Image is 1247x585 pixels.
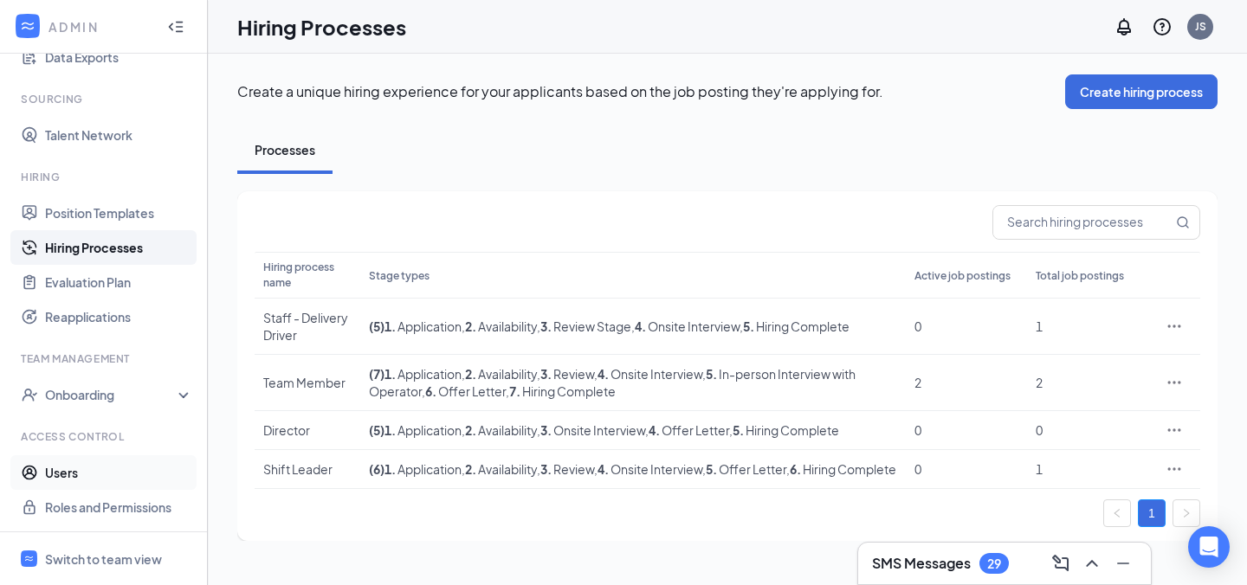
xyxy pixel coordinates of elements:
[729,422,839,438] span: , Hiring Complete
[167,18,184,35] svg: Collapse
[540,422,552,438] b: 3 .
[465,422,476,438] b: 2 .
[1047,550,1075,577] button: ComposeMessage
[263,421,352,439] div: Director
[540,461,552,477] b: 3 .
[23,553,35,564] svg: WorkstreamLogo
[1195,19,1206,34] div: JS
[384,461,462,477] span: Application
[1112,508,1122,518] span: left
[384,366,396,382] b: 1 .
[45,299,193,334] a: Reapplications
[993,206,1173,239] input: Search hiring processes
[790,461,801,477] b: 6 .
[740,318,850,334] span: , Hiring Complete
[45,490,193,524] a: Roles and Permissions
[1103,499,1131,527] li: Previous Page
[384,422,462,438] span: Application
[1152,16,1173,37] svg: QuestionInfo
[384,318,396,334] b: 1 .
[635,318,646,334] b: 4 .
[743,318,754,334] b: 5 .
[1109,550,1137,577] button: Minimize
[465,461,476,477] b: 2 .
[914,422,921,438] span: 0
[45,196,193,230] a: Position Templates
[733,422,744,438] b: 5 .
[914,318,921,334] span: 0
[369,422,384,438] span: ( 5 )
[263,374,352,391] div: Team Member
[45,550,162,568] div: Switch to team view
[540,366,552,382] b: 3 .
[537,318,631,334] span: , Review Stage
[45,386,178,403] div: Onboarding
[369,318,384,334] span: ( 5 )
[425,383,436,399] b: 6 .
[1027,252,1148,299] th: Total job postings
[706,461,717,477] b: 5 .
[706,366,717,382] b: 5 .
[537,366,594,382] span: , Review
[1103,499,1131,527] button: left
[255,141,315,158] div: Processes
[422,383,506,399] span: , Offer Letter
[1166,421,1183,439] svg: Ellipses
[384,461,396,477] b: 1 .
[540,318,552,334] b: 3 .
[465,318,476,334] b: 2 .
[462,461,537,477] span: , Availability
[1036,421,1140,439] div: 0
[594,461,702,477] span: , Onsite Interview
[21,429,190,444] div: Access control
[384,422,396,438] b: 1 .
[509,383,520,399] b: 7 .
[462,318,537,334] span: , Availability
[598,461,609,477] b: 4 .
[21,92,190,106] div: Sourcing
[1173,499,1200,527] button: right
[1176,215,1190,229] svg: MagnifyingGlass
[914,461,921,477] span: 0
[45,265,193,299] a: Evaluation Plan
[21,351,190,366] div: Team Management
[1078,550,1106,577] button: ChevronUp
[21,386,38,403] svg: UserCheck
[914,375,921,390] span: 2
[45,455,193,490] a: Users
[594,366,702,382] span: , Onsite Interview
[1166,460,1183,478] svg: Ellipses
[1181,508,1192,518] span: right
[462,422,537,438] span: , Availability
[1173,499,1200,527] li: Next Page
[369,461,384,477] span: ( 6 )
[237,12,406,42] h1: Hiring Processes
[263,309,352,344] div: Staff - Delivery Driver
[360,252,906,299] th: Stage types
[786,461,896,477] span: , Hiring Complete
[598,366,609,382] b: 4 .
[462,366,537,382] span: , Availability
[1166,318,1183,335] svg: Ellipses
[906,252,1027,299] th: Active job postings
[1036,460,1140,478] div: 1
[537,422,645,438] span: , Onsite Interview
[48,18,152,35] div: ADMIN
[45,118,193,152] a: Talent Network
[465,366,476,382] b: 2 .
[1036,318,1140,335] div: 1
[1114,16,1134,37] svg: Notifications
[1139,500,1165,526] a: 1
[645,422,729,438] span: , Offer Letter
[1113,553,1134,574] svg: Minimize
[631,318,740,334] span: , Onsite Interview
[1082,553,1102,574] svg: ChevronUp
[1138,499,1166,527] li: 1
[19,17,36,35] svg: WorkstreamLogo
[21,170,190,184] div: Hiring
[987,556,1001,571] div: 29
[384,366,462,382] span: Application
[1166,374,1183,391] svg: Ellipses
[1188,526,1230,568] div: Open Intercom Messenger
[537,461,594,477] span: , Review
